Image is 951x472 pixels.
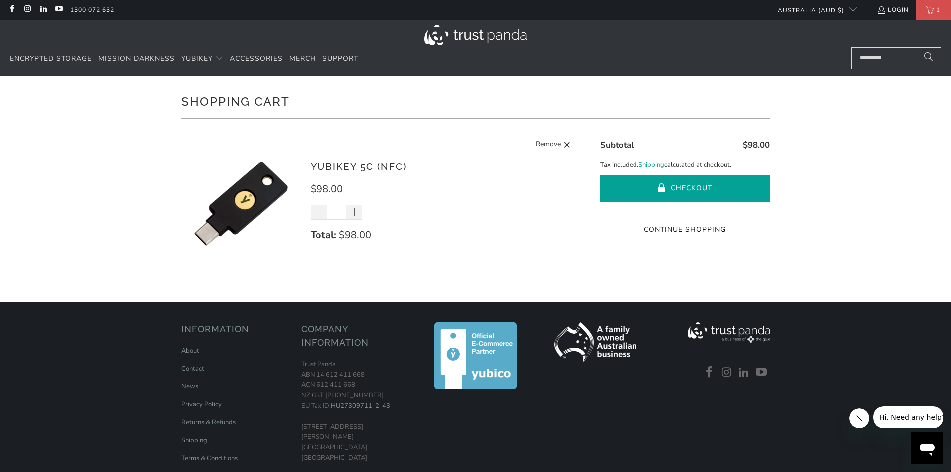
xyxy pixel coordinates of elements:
span: Support [322,54,358,63]
a: Login [877,4,909,15]
a: Trust Panda Australia on Instagram [23,6,31,14]
nav: Translation missing: en.navigation.header.main_nav [10,47,358,71]
p: Tax included. calculated at checkout. [600,160,770,170]
a: HU27309711-2-43 [331,401,390,410]
span: $98.00 [311,182,343,196]
input: Search... [851,47,941,69]
a: Terms & Conditions [181,454,238,463]
span: Hi. Need any help? [6,7,72,15]
img: YubiKey 5C (NFC) [181,144,301,264]
a: Trust Panda Australia on LinkedIn [737,366,752,379]
span: $98.00 [339,228,371,242]
strong: Total: [311,228,336,242]
a: Continue Shopping [600,224,770,235]
a: Trust Panda Australia on YouTube [754,366,769,379]
a: About [181,346,199,355]
a: Support [322,47,358,71]
button: Search [916,47,941,69]
span: Accessories [230,54,283,63]
iframe: Close message [849,408,869,428]
span: $98.00 [743,139,770,151]
a: Trust Panda Australia on YouTube [54,6,63,14]
a: Trust Panda Australia on Facebook [7,6,16,14]
a: Accessories [230,47,283,71]
summary: YubiKey [181,47,223,71]
a: Privacy Policy [181,400,222,409]
a: Trust Panda Australia on LinkedIn [39,6,47,14]
p: Trust Panda ABN 14 612 411 668 ACN 612 411 668 NZ GST [PHONE_NUMBER] EU Tax ID: [STREET_ADDRESS][... [301,359,411,463]
a: Contact [181,364,204,373]
span: Encrypted Storage [10,54,92,63]
a: Mission Darkness [98,47,175,71]
span: Remove [536,139,561,151]
img: Trust Panda Australia [424,25,527,45]
a: Remove [536,139,571,151]
a: YubiKey 5C (NFC) [311,161,407,172]
a: News [181,382,198,391]
span: Merch [289,54,316,63]
span: Mission Darkness [98,54,175,63]
span: Subtotal [600,139,634,151]
a: Encrypted Storage [10,47,92,71]
a: Trust Panda Australia on Facebook [702,366,717,379]
iframe: Button to launch messaging window [911,432,943,464]
span: YubiKey [181,54,213,63]
button: Checkout [600,175,770,202]
a: Trust Panda Australia on Instagram [719,366,734,379]
a: Returns & Refunds [181,418,236,427]
a: Merch [289,47,316,71]
a: 1300 072 632 [70,4,114,15]
a: Shipping [638,160,664,170]
h1: Shopping Cart [181,91,770,111]
iframe: Message from company [873,406,943,428]
a: Shipping [181,436,207,445]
